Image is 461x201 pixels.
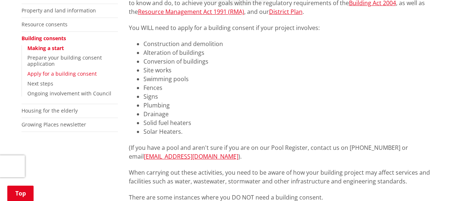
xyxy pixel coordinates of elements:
[144,152,238,160] a: [EMAIL_ADDRESS][DOMAIN_NAME]
[143,57,440,66] li: Conversion of buildings
[22,107,78,114] a: Housing for the elderly
[143,48,440,57] li: Alteration of buildings
[143,83,440,92] li: Fences
[143,66,440,75] li: Site works
[143,75,440,83] li: Swimming pools
[143,127,440,136] li: Solar Heaters.
[143,92,440,101] li: Signs
[27,45,64,52] a: Making a start
[22,35,66,42] a: Building consents
[427,170,454,197] iframe: Messenger Launcher
[129,168,440,186] p: When carrying out these activities, you need to be aware of how your building project may affect ...
[129,143,440,161] p: (If you have a pool and aren't sure if you are on our Pool Register, contact us on [PHONE_NUMBER]...
[143,110,440,118] li: Drainage
[27,54,102,67] a: Prepare your building consent application
[27,70,97,77] a: Apply for a building consent
[143,39,440,48] li: Construction and demolition
[27,90,111,97] a: Ongoing involvement with Council
[143,101,440,110] li: Plumbing
[7,186,34,201] a: Top
[143,118,440,127] li: Solid fuel heaters
[22,21,68,28] a: Resource consents
[138,8,244,16] a: Resource Management Act 1991 (RMA)
[269,8,303,16] a: District Plan
[22,7,96,14] a: Property and land information
[129,23,440,32] p: You WILL need to apply for a building consent if your project involves:
[27,80,53,87] a: Next steps
[22,121,86,128] a: Growing Places newsletter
